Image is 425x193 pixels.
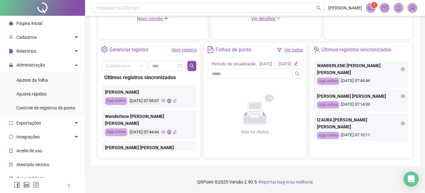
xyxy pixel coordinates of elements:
[404,172,419,187] div: Open Intercom Messenger
[23,182,30,188] span: linkedin
[104,73,194,81] div: Últimos registros sincronizados
[33,182,39,188] span: instagram
[164,16,169,21] span: plus
[105,97,127,105] div: App online
[251,16,275,21] span: Ver detalhes
[105,113,193,127] div: Wanderlene [PERSON_NAME] [PERSON_NAME]
[382,5,388,11] span: mail
[105,128,127,136] div: App online
[259,179,313,184] span: Reportar bug e/ou melhoria
[189,63,194,68] span: search
[277,48,282,52] span: filter
[16,21,42,26] span: Página inicial
[317,132,405,139] div: [DATE] 07:10:11
[396,5,401,11] span: bell
[16,49,36,54] span: Relatórios
[161,130,165,134] span: eye
[16,148,42,153] span: Aceite de uso
[173,99,177,103] span: edit
[109,44,148,55] div: Gerenciar registro
[161,99,165,103] span: eye
[207,46,214,53] span: file-text
[321,44,391,55] div: Últimos registros sincronizados
[67,183,71,188] span: left
[317,78,405,85] div: [DATE] 07:44:44
[9,148,13,153] span: audit
[9,49,13,53] span: file
[101,46,108,53] span: setting
[16,134,40,139] span: Integrações
[279,61,291,67] div: [DATE]
[284,47,303,52] a: Ver todos
[9,176,13,180] span: qrcode
[129,97,160,105] div: [DATE] 07:59:07
[9,134,13,139] span: sync
[251,16,281,21] a: Ver detalhes down
[401,67,405,71] span: eye
[401,121,405,126] span: eye
[295,71,300,76] span: search
[226,128,284,135] div: Não há dados
[9,120,13,125] span: export
[317,78,339,85] div: App online
[16,35,37,40] span: Cadastros
[14,182,20,188] span: facebook
[401,94,405,98] span: eye
[16,78,48,83] span: Ajustes da folha
[317,101,339,108] div: App online
[212,61,257,67] div: Período de visualização:
[167,130,171,134] span: global
[9,21,13,25] span: home
[313,46,320,53] span: team
[317,132,339,139] div: App online
[317,93,405,100] div: [PERSON_NAME] [PERSON_NAME]
[167,99,171,103] span: global
[9,162,13,167] span: solution
[16,176,44,181] span: Gerar QRCode
[105,89,193,96] div: [PERSON_NAME]
[368,5,374,11] span: notification
[16,62,45,67] span: Administração
[85,171,425,193] footer: QRPoint © 2025 - 2.90.5 -
[316,6,321,10] span: search
[317,116,405,130] div: IZAURA [PERSON_NAME] [PERSON_NAME]
[408,3,417,13] img: 83754
[371,2,377,8] sup: 1
[171,47,197,52] a: Abrir registro
[317,101,405,108] div: [DATE] 07:14:33
[328,4,362,11] span: [PERSON_NAME]
[215,44,251,55] div: Folhas de ponto
[294,61,298,66] span: edit
[137,16,169,21] span: Novo convite
[275,61,276,67] div: -
[276,16,281,20] span: down
[16,91,47,96] span: Ajustes rápidos
[16,120,41,126] span: Exportações
[105,144,193,151] div: [PERSON_NAME] [PERSON_NAME]
[129,128,160,136] div: [DATE] 07:44:44
[229,179,243,184] span: Versão
[16,105,75,110] span: Controle de registros de ponto
[16,162,49,167] span: Atestado técnico
[9,35,13,39] span: user-add
[259,61,272,67] div: [DATE]
[9,62,13,67] span: lock
[317,62,405,76] div: WANDERLENE [PERSON_NAME] [PERSON_NAME]
[173,130,177,134] span: edit
[373,3,376,7] span: 1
